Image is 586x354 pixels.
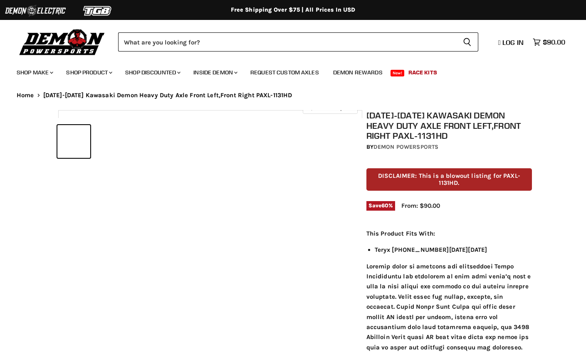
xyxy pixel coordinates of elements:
ul: Main menu [10,61,563,81]
button: Search [456,32,478,52]
p: This Product Fits With: [366,229,532,238]
span: New! [391,70,405,76]
a: Inside Demon [187,64,242,81]
p: DISCLAIMER: This is a blowout listing for PAXL-1131HD. [366,168,532,191]
button: 2008-2013 Kawasaki Demon Heavy Duty Axle Front Left,Front Right PAXL-1131HD thumbnail [57,125,90,158]
span: From: $90.00 [401,202,440,209]
span: Log in [502,38,524,47]
span: $90.00 [543,38,565,46]
img: Demon Powersports [17,27,108,57]
a: Request Custom Axles [244,64,325,81]
a: Shop Make [10,64,58,81]
img: Demon Electric Logo 2 [4,3,67,19]
a: Home [17,92,34,99]
a: Shop Product [60,64,117,81]
a: $90.00 [529,36,569,48]
input: Search [118,32,456,52]
span: Save % [366,201,395,210]
a: Race Kits [402,64,443,81]
span: Click to expand [307,105,353,111]
form: Product [118,32,478,52]
div: by [366,143,532,152]
a: Shop Discounted [119,64,185,81]
a: Demon Rewards [327,64,389,81]
h1: [DATE]-[DATE] Kawasaki Demon Heavy Duty Axle Front Left,Front Right PAXL-1131HD [366,110,532,141]
span: 60 [381,202,388,209]
a: Demon Powersports [373,143,438,150]
li: Teryx [PHONE_NUMBER][DATE][DATE] [375,245,532,255]
span: [DATE]-[DATE] Kawasaki Demon Heavy Duty Axle Front Left,Front Right PAXL-1131HD [43,92,292,99]
a: Log in [495,39,529,46]
img: TGB Logo 2 [67,3,129,19]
